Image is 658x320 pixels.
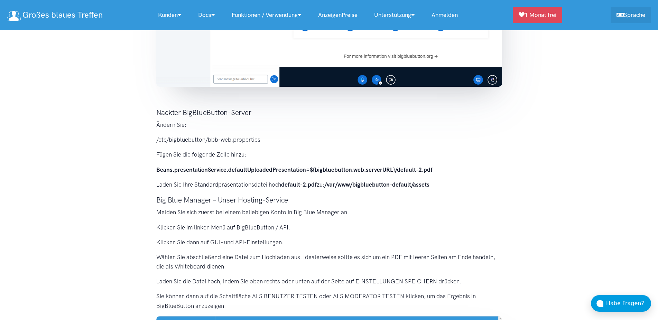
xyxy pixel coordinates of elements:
a: Unterstützung [366,8,423,22]
p: Fügen Sie die folgende Zeile hinzu: [156,150,502,159]
a: Sprache [611,7,651,23]
img: Logo [7,11,21,21]
p: Laden Sie die Datei hoch, indem Sie oben rechts oder unten auf der Seite auf EINSTELLUNGEN SPEICH... [156,277,502,286]
p: Laden Sie Ihre Standardpräsentationsdatei hoch zu: [156,180,502,189]
a: Docs [190,8,223,22]
strong: default-2.pdf [281,181,317,188]
p: /etc/bigbluebutton/bbb-web.properties [156,135,502,144]
p: Wählen Sie abschließend eine Datei zum Hochladen aus. Idealerweise sollte es sich um ein PDF mit ... [156,253,502,271]
strong: /var/www/bigbluebutton-default/assets [324,181,429,188]
p: Melden Sie sich zuerst bei einem beliebigen Konto in Big Blue Manager an. [156,208,502,217]
h3: Big Blue Manager – Unser Hosting-Service [156,195,502,205]
a: AnzeigenPreise [310,8,366,22]
p: Klicken Sie im linken Menü auf BigBlueButton / API. [156,223,502,232]
a: Großes blaues Treffen [7,8,103,22]
a: Funktionen / Verwendung [223,8,310,22]
button: Habe Fragen? [591,295,651,312]
div: Habe Fragen? [606,299,651,308]
strong: Beans.presentationService.defaultUploadedPresentation=${bigbluebutton.web.serverURL}/default-2.pdf [156,166,433,173]
a: Kunden [150,8,190,22]
p: Klicken Sie dann auf GUI- und API-Einstellungen. [156,238,502,247]
p: Ändern Sie: [156,120,502,130]
p: Sie können dann auf die Schaltfläche ALS BENUTZER TESTEN oder ALS MODERATOR TESTEN klicken, um da... [156,292,502,310]
a: Anmelden [423,8,466,22]
a: 1 Monat frei [513,7,562,23]
h3: Nackter BigBlueButton-Server [156,107,502,117]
